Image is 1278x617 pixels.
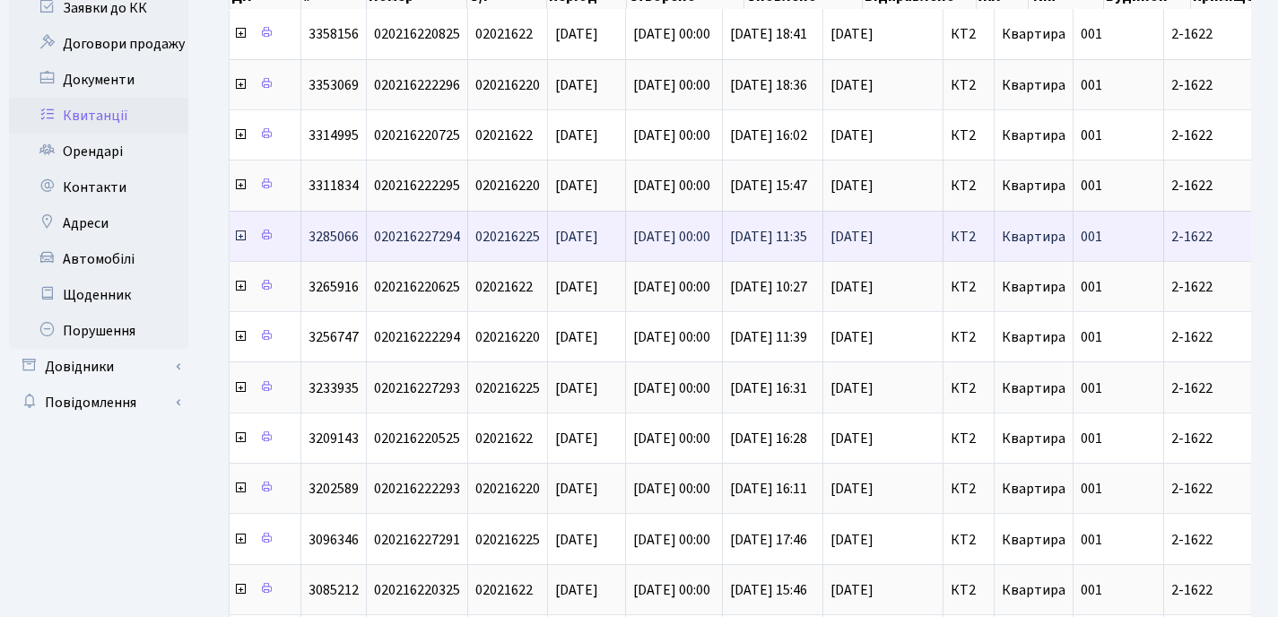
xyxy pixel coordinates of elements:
span: 001 [1081,530,1102,550]
span: КТ2 [951,533,987,547]
span: КТ2 [951,27,987,41]
span: КТ2 [951,128,987,143]
span: [DATE] [555,176,598,196]
span: Квартира [1002,327,1065,347]
span: [DATE] 18:36 [730,75,807,95]
span: [DATE] [555,24,598,44]
span: [DATE] [555,227,598,247]
a: Адреси [9,205,188,241]
span: КТ2 [951,381,987,395]
span: 02021622 [475,126,533,145]
span: 020216220 [475,75,540,95]
a: Контакти [9,169,188,205]
span: [DATE] [830,381,935,395]
span: 02021622 [475,580,533,600]
span: 2-1622 [1171,78,1273,92]
span: [DATE] [830,78,935,92]
span: 001 [1081,378,1102,398]
a: Повідомлення [9,385,188,421]
span: Квартира [1002,227,1065,247]
span: [DATE] 00:00 [633,176,710,196]
span: 3311834 [309,176,359,196]
span: 2-1622 [1171,27,1273,41]
span: 2-1622 [1171,583,1273,597]
span: 2-1622 [1171,330,1273,344]
span: [DATE] 00:00 [633,227,710,247]
span: [DATE] [830,583,935,597]
span: 3353069 [309,75,359,95]
span: 020216227293 [374,378,460,398]
a: Квитанції [9,98,188,134]
span: [DATE] [555,378,598,398]
span: 020216227294 [374,227,460,247]
span: 3314995 [309,126,359,145]
span: 3256747 [309,327,359,347]
span: [DATE] [830,280,935,294]
span: [DATE] 00:00 [633,327,710,347]
span: [DATE] 00:00 [633,530,710,550]
span: 2-1622 [1171,128,1273,143]
span: 020216222295 [374,176,460,196]
span: 020216220725 [374,126,460,145]
span: Квартира [1002,378,1065,398]
span: 020216225 [475,378,540,398]
span: 020216220625 [374,277,460,297]
span: [DATE] [555,327,598,347]
span: [DATE] 17:46 [730,530,807,550]
span: 001 [1081,479,1102,499]
span: 020216220 [475,327,540,347]
span: 020216222296 [374,75,460,95]
span: [DATE] 16:02 [730,126,807,145]
span: [DATE] 00:00 [633,24,710,44]
span: КТ2 [951,431,987,446]
a: Договори продажу [9,26,188,62]
span: 02021622 [475,277,533,297]
span: [DATE] 10:27 [730,277,807,297]
span: 001 [1081,24,1102,44]
span: 02021622 [475,24,533,44]
span: 2-1622 [1171,431,1273,446]
span: [DATE] 00:00 [633,580,710,600]
span: [DATE] [555,530,598,550]
span: 2-1622 [1171,230,1273,244]
span: 2-1622 [1171,280,1273,294]
span: КТ2 [951,583,987,597]
span: [DATE] 00:00 [633,429,710,448]
span: [DATE] 00:00 [633,75,710,95]
span: 2-1622 [1171,178,1273,193]
span: [DATE] [830,533,935,547]
span: Квартира [1002,277,1065,297]
span: КТ2 [951,78,987,92]
span: 020216222293 [374,479,460,499]
span: 020216220 [475,176,540,196]
a: Автомобілі [9,241,188,277]
span: 020216225 [475,227,540,247]
span: Квартира [1002,75,1065,95]
span: 3096346 [309,530,359,550]
span: [DATE] [555,75,598,95]
span: [DATE] [555,580,598,600]
span: КТ2 [951,178,987,193]
span: КТ2 [951,280,987,294]
span: Квартира [1002,530,1065,550]
span: 001 [1081,277,1102,297]
span: 001 [1081,227,1102,247]
a: Довідники [9,349,188,385]
span: 001 [1081,176,1102,196]
span: [DATE] [830,330,935,344]
span: КТ2 [951,482,987,496]
span: 2-1622 [1171,533,1273,547]
span: Квартира [1002,580,1065,600]
span: 001 [1081,580,1102,600]
span: КТ2 [951,230,987,244]
span: [DATE] [830,178,935,193]
span: Квартира [1002,479,1065,499]
span: 001 [1081,327,1102,347]
span: 3358156 [309,24,359,44]
span: [DATE] 16:28 [730,429,807,448]
span: 3209143 [309,429,359,448]
span: [DATE] [555,277,598,297]
span: 001 [1081,429,1102,448]
span: [DATE] 15:46 [730,580,807,600]
span: 020216220325 [374,580,460,600]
